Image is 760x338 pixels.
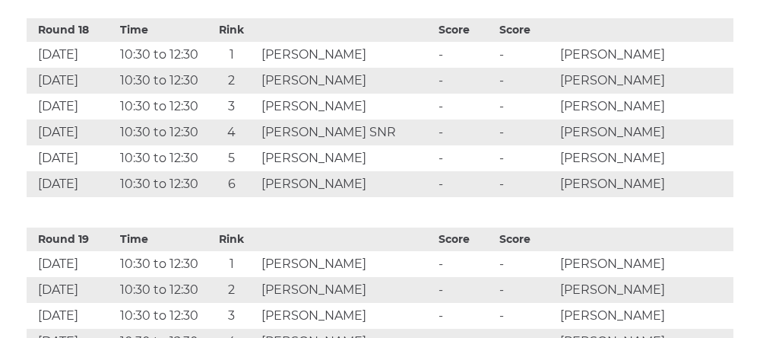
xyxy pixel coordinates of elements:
[435,251,496,277] td: -
[496,145,556,171] td: -
[27,251,116,277] td: [DATE]
[116,251,206,277] td: 10:30 to 12:30
[258,120,435,145] td: [PERSON_NAME] SNR
[496,171,556,197] td: -
[435,94,496,120] td: -
[27,303,116,329] td: [DATE]
[556,251,733,277] td: [PERSON_NAME]
[258,94,435,120] td: [PERSON_NAME]
[258,68,435,94] td: [PERSON_NAME]
[206,145,258,171] td: 5
[496,68,556,94] td: -
[258,171,435,197] td: [PERSON_NAME]
[206,228,258,251] th: Rink
[556,303,733,329] td: [PERSON_NAME]
[556,120,733,145] td: [PERSON_NAME]
[27,18,116,42] th: Round 18
[116,18,206,42] th: Time
[116,120,206,145] td: 10:30 to 12:30
[496,120,556,145] td: -
[206,94,258,120] td: 3
[435,277,496,303] td: -
[27,68,116,94] td: [DATE]
[258,303,435,329] td: [PERSON_NAME]
[27,171,116,197] td: [DATE]
[27,42,116,68] td: [DATE]
[435,120,496,145] td: -
[496,228,556,251] th: Score
[116,171,206,197] td: 10:30 to 12:30
[556,94,733,120] td: [PERSON_NAME]
[206,251,258,277] td: 1
[116,94,206,120] td: 10:30 to 12:30
[435,303,496,329] td: -
[206,68,258,94] td: 2
[435,171,496,197] td: -
[556,42,733,68] td: [PERSON_NAME]
[258,251,435,277] td: [PERSON_NAME]
[206,120,258,145] td: 4
[556,68,733,94] td: [PERSON_NAME]
[27,228,116,251] th: Round 19
[258,145,435,171] td: [PERSON_NAME]
[556,277,733,303] td: [PERSON_NAME]
[116,68,206,94] td: 10:30 to 12:30
[116,277,206,303] td: 10:30 to 12:30
[435,228,496,251] th: Score
[27,277,116,303] td: [DATE]
[556,171,733,197] td: [PERSON_NAME]
[435,18,496,42] th: Score
[258,277,435,303] td: [PERSON_NAME]
[116,303,206,329] td: 10:30 to 12:30
[435,68,496,94] td: -
[258,42,435,68] td: [PERSON_NAME]
[496,94,556,120] td: -
[206,171,258,197] td: 6
[435,145,496,171] td: -
[27,145,116,171] td: [DATE]
[435,42,496,68] td: -
[496,303,556,329] td: -
[27,120,116,145] td: [DATE]
[496,18,556,42] th: Score
[27,94,116,120] td: [DATE]
[206,42,258,68] td: 1
[116,228,206,251] th: Time
[496,42,556,68] td: -
[206,18,258,42] th: Rink
[206,303,258,329] td: 3
[206,277,258,303] td: 2
[116,145,206,171] td: 10:30 to 12:30
[556,145,733,171] td: [PERSON_NAME]
[116,42,206,68] td: 10:30 to 12:30
[496,251,556,277] td: -
[496,277,556,303] td: -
